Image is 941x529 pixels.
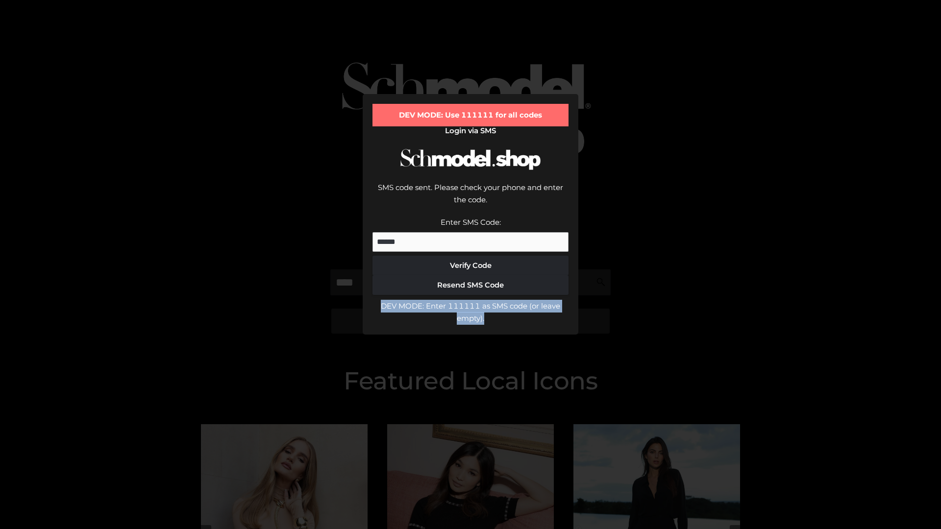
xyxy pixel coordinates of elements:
div: DEV MODE: Enter 111111 as SMS code (or leave empty). [372,300,569,325]
label: Enter SMS Code: [441,217,501,227]
div: DEV MODE: Use 111111 for all codes [372,104,569,126]
button: Verify Code [372,256,569,275]
img: Schmodel Logo [397,140,544,179]
h2: Login via SMS [372,126,569,135]
div: SMS code sent. Please check your phone and enter the code. [372,181,569,216]
button: Resend SMS Code [372,275,569,295]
